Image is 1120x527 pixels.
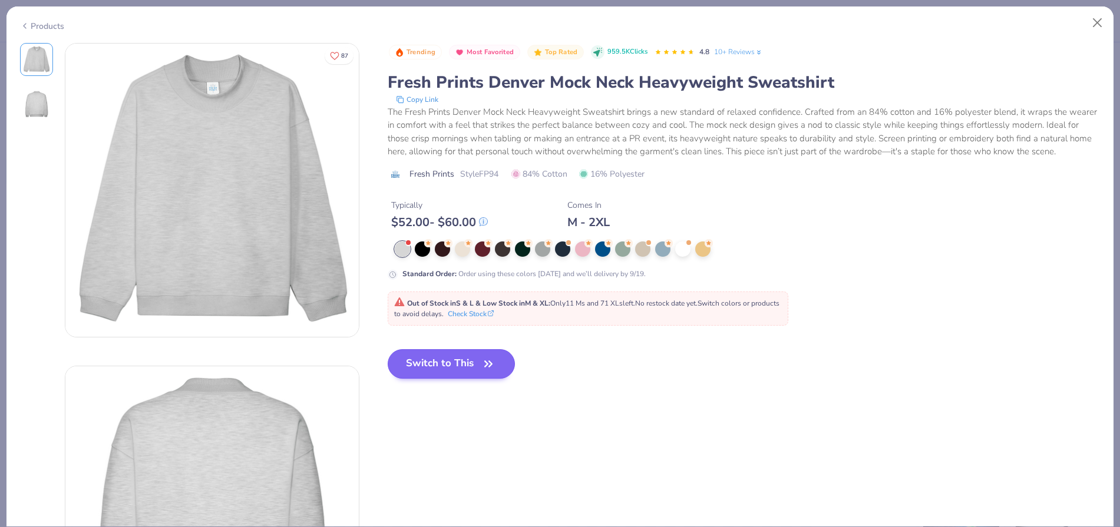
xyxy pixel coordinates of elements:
[391,215,488,230] div: $ 52.00 - $ 60.00
[455,48,464,57] img: Most Favorited sort
[407,49,435,55] span: Trending
[467,49,514,55] span: Most Favorited
[579,168,645,180] span: 16% Polyester
[388,71,1101,94] div: Fresh Prints Denver Mock Neck Heavyweight Sweatshirt
[635,299,698,308] span: No restock date yet.
[699,47,709,57] span: 4.8
[389,45,442,60] button: Badge Button
[607,47,647,57] span: 959.5K Clicks
[714,47,763,57] a: 10+ Reviews
[407,299,475,308] strong: Out of Stock in S & L
[567,215,610,230] div: M - 2XL
[567,199,610,211] div: Comes In
[655,43,695,62] div: 4.8 Stars
[527,45,584,60] button: Badge Button
[394,299,779,319] span: Only 11 Ms and 71 XLs left. Switch colors or products to avoid delays.
[325,47,353,64] button: Like
[391,199,488,211] div: Typically
[388,349,516,379] button: Switch to This
[449,45,520,60] button: Badge Button
[448,309,494,319] button: Check Stock
[22,45,51,74] img: Front
[388,170,404,179] img: brand logo
[341,53,348,59] span: 87
[545,49,578,55] span: Top Rated
[409,168,454,180] span: Fresh Prints
[533,48,543,57] img: Top Rated sort
[475,299,550,308] strong: & Low Stock in M & XL :
[20,20,64,32] div: Products
[395,48,404,57] img: Trending sort
[22,90,51,118] img: Back
[392,94,442,105] button: copy to clipboard
[402,269,646,279] div: Order using these colors [DATE] and we’ll delivery by 9/19.
[388,105,1101,158] div: The Fresh Prints Denver Mock Neck Heavyweight Sweatshirt brings a new standard of relaxed confide...
[402,269,457,279] strong: Standard Order :
[511,168,567,180] span: 84% Cotton
[460,168,498,180] span: Style FP94
[65,44,359,337] img: Front
[1086,12,1109,34] button: Close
